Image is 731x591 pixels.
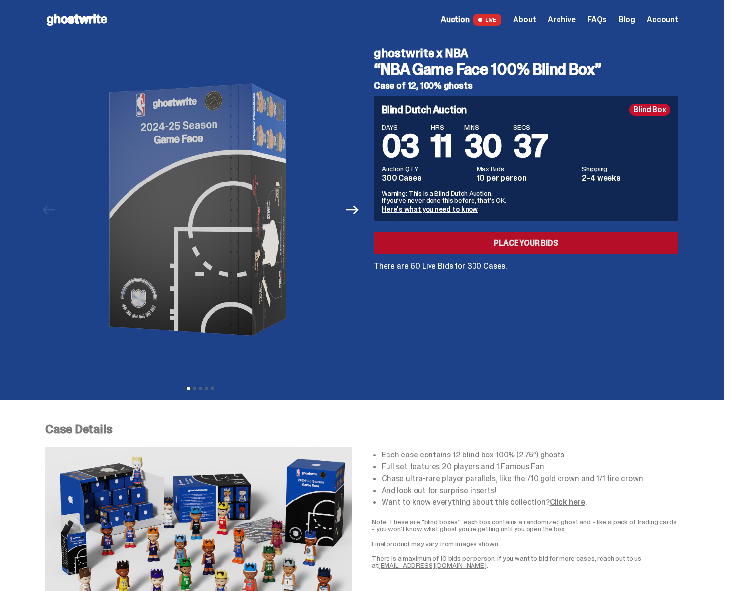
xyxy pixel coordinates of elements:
dd: 2-4 weeks [582,174,670,182]
a: Archive [548,16,575,24]
button: View slide 4 [205,387,208,390]
dt: Max Bids [477,165,576,172]
button: View slide 3 [199,387,202,390]
span: 11 [431,126,452,167]
li: Each case contains 12 blind box 100% (2.75”) ghosts [382,451,678,459]
span: HRS [431,124,452,131]
p: Case Details [45,423,678,435]
img: NBA-Hero-1.png [65,40,337,380]
a: Place your Bids [374,232,678,254]
h3: “NBA Game Face 100% Blind Box” [374,61,678,77]
button: Next [342,199,363,221]
span: MINS [464,124,502,131]
a: Click here [550,497,585,507]
a: About [513,16,536,24]
h5: Case of 12, 100% ghosts [374,81,678,90]
a: Here's what you need to know [382,205,478,214]
span: Auction [441,16,470,24]
p: Final product may vary from images shown. [372,540,678,547]
dt: Auction QTY [382,165,471,172]
p: Warning: This is a Blind Dutch Auction. If you’ve never done this before, that’s OK. [382,190,670,204]
li: And look out for surprise inserts! [382,487,678,495]
p: There is a maximum of 10 bids per person. If you want to bid for more cases, reach out to us at . [372,555,678,569]
div: Blind Box [629,104,670,116]
h4: Blind Dutch Auction [382,105,467,115]
h4: ghostwrite x NBA [374,47,678,59]
p: There are 60 Live Bids for 300 Cases. [374,262,678,270]
a: FAQs [587,16,606,24]
span: DAYS [382,124,419,131]
p: Note: These are "blind boxes”: each box contains a randomized ghost and - like a pack of trading ... [372,518,678,532]
a: [EMAIL_ADDRESS][DOMAIN_NAME] [378,561,487,570]
span: LIVE [473,14,502,26]
button: View slide 2 [193,387,196,390]
a: Blog [619,16,635,24]
li: Want to know everything about this collection? . [382,499,678,506]
span: 03 [382,126,419,167]
dd: 300 Cases [382,174,471,182]
a: Account [647,16,678,24]
dd: 10 per person [477,174,576,182]
span: SECS [513,124,547,131]
li: Full set features 20 players and 1 Famous Fan [382,463,678,471]
li: Chase ultra-rare player parallels, like the /10 gold crown and 1/1 fire crown [382,475,678,483]
span: 37 [513,126,547,167]
a: Auction LIVE [441,14,501,26]
button: View slide 5 [211,387,214,390]
dt: Shipping [582,165,670,172]
button: View slide 1 [187,387,190,390]
span: 30 [464,126,502,167]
